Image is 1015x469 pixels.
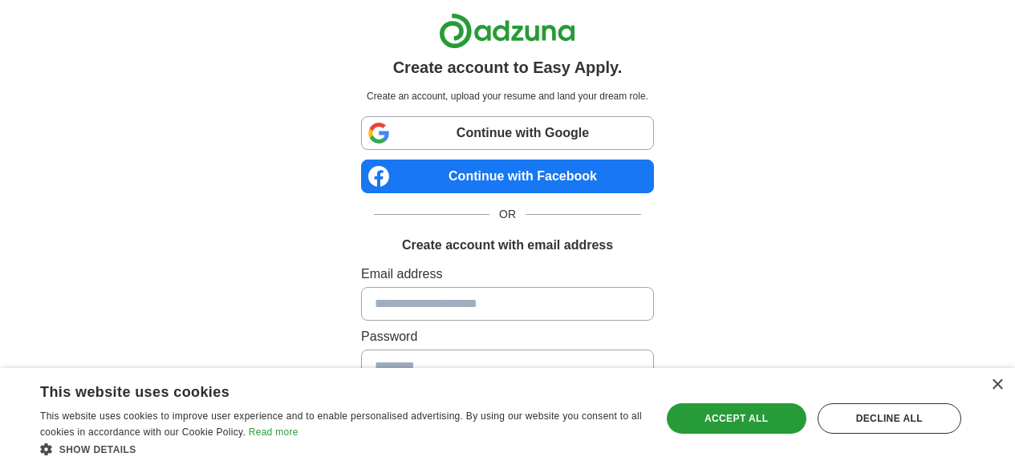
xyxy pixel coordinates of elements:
[40,410,642,438] span: This website uses cookies to improve user experience and to enable personalised advertising. By u...
[364,89,651,103] p: Create an account, upload your resume and land your dream role.
[40,441,643,457] div: Show details
[991,379,1003,391] div: Close
[361,116,654,150] a: Continue with Google
[59,444,136,455] span: Show details
[393,55,623,79] h1: Create account to Easy Apply.
[667,403,806,434] div: Accept all
[818,403,961,434] div: Decline all
[40,378,603,402] div: This website uses cookies
[489,206,526,223] span: OR
[249,427,298,438] a: Read more, opens a new window
[361,265,654,284] label: Email address
[361,160,654,193] a: Continue with Facebook
[439,13,575,49] img: Adzuna logo
[361,327,654,346] label: Password
[402,236,613,255] h1: Create account with email address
